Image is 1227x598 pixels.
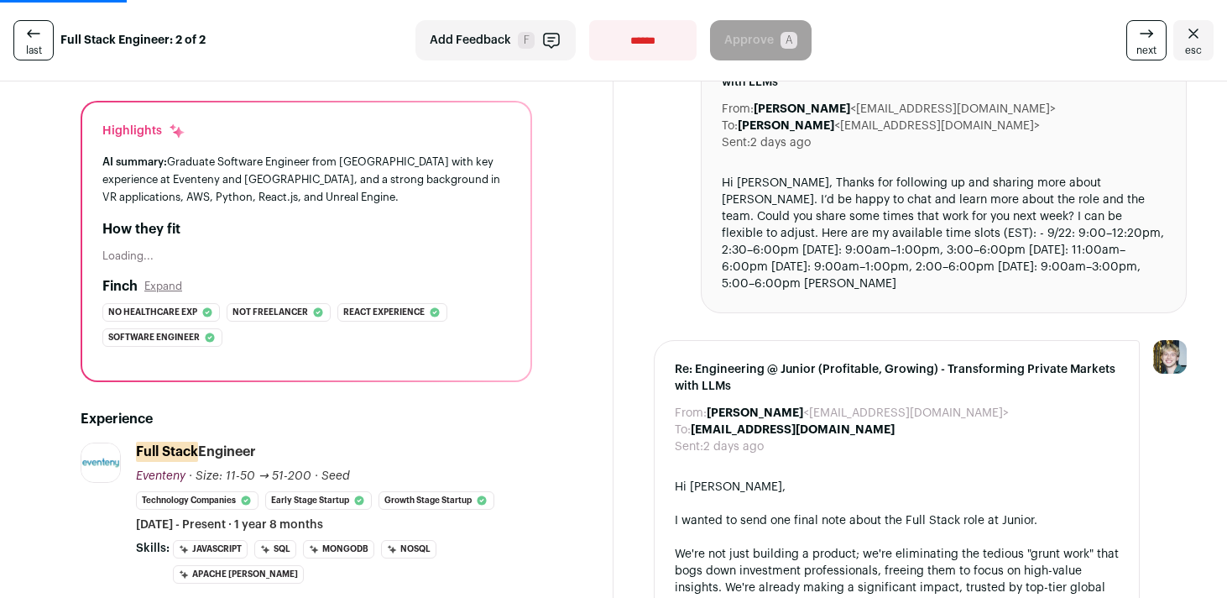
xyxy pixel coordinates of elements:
a: next [1126,20,1167,60]
mark: Full Stack [136,442,198,462]
b: [PERSON_NAME] [738,120,834,132]
dt: To: [722,118,738,134]
span: esc [1185,44,1202,57]
span: Re: Engineering @ Junior (Profitable, Growing) - Transforming Private Markets with LLMs [675,361,1119,395]
span: Seed [321,470,350,482]
div: I wanted to send one final note about the Full Stack role at Junior. [675,512,1119,529]
div: Highlights [102,123,185,139]
button: Add Feedback F [415,20,576,60]
span: Skills: [136,540,170,557]
span: [DATE] - Present · 1 year 8 months [136,517,323,533]
li: Growth Stage Startup [379,491,494,510]
span: AI summary: [102,156,167,167]
img: ec0120315894c19afa94cb6b9ec51eb7ba3ef29c15160e2735ff28eb0d6f1d13.jpg [81,443,120,482]
li: Early Stage Startup [265,491,372,510]
dt: From: [675,405,707,422]
span: last [26,44,42,57]
span: Eventeny [136,470,185,482]
li: Apache [PERSON_NAME] [173,565,304,584]
a: last [13,20,54,60]
dd: 2 days ago [750,134,811,151]
div: Engineer [136,443,256,461]
span: Software engineer [108,329,200,346]
li: JavaScript [173,540,248,559]
img: 6494470-medium_jpg [1153,340,1187,374]
h2: How they fit [102,219,510,239]
div: Graduate Software Engineer from [GEOGRAPHIC_DATA] with key experience at Eventeny and [GEOGRAPHIC... [102,153,510,206]
b: [EMAIL_ADDRESS][DOMAIN_NAME] [691,424,895,436]
dt: Sent: [722,134,750,151]
li: NoSQL [381,540,436,559]
dt: From: [722,101,754,118]
a: Close [1173,20,1214,60]
span: · [315,468,318,485]
span: Not freelancer [232,304,308,321]
dd: <[EMAIL_ADDRESS][DOMAIN_NAME]> [754,101,1056,118]
dd: <[EMAIL_ADDRESS][DOMAIN_NAME]> [738,118,1040,134]
div: Hi [PERSON_NAME], Thanks for following up and sharing more about [PERSON_NAME]. I’d be happy to c... [722,175,1166,292]
div: Loading... [102,249,510,263]
h2: Experience [81,409,532,429]
b: [PERSON_NAME] [754,103,850,115]
b: [PERSON_NAME] [707,407,803,419]
dt: To: [675,422,691,438]
strong: Full Stack Engineer: 2 of 2 [60,32,206,49]
span: next [1136,44,1157,57]
span: · Size: 11-50 → 51-200 [189,470,311,482]
span: No healthcare exp [108,304,197,321]
dt: Sent: [675,438,703,455]
span: Add Feedback [430,32,511,49]
span: React experience [343,304,425,321]
li: Technology Companies [136,491,258,510]
span: F [518,32,535,49]
dd: 2 days ago [703,438,764,455]
div: Hi [PERSON_NAME], [675,479,1119,496]
dd: <[EMAIL_ADDRESS][DOMAIN_NAME]> [707,405,1009,422]
button: Expand [144,280,182,293]
h2: Finch [102,276,138,296]
li: MongoDB [303,540,374,559]
li: SQL [254,540,296,559]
